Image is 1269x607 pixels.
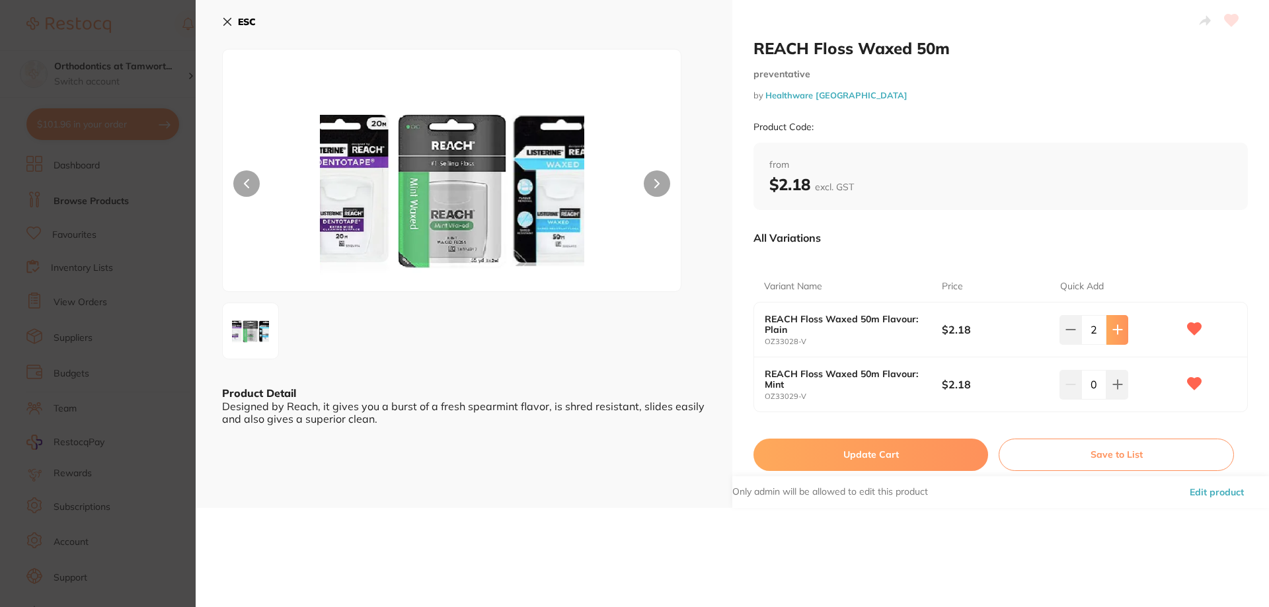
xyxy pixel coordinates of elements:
[765,338,942,346] small: OZ33028-V
[315,83,590,291] img: MjgucG5n
[942,322,1048,337] b: $2.18
[222,386,296,400] b: Product Detail
[815,181,854,193] span: excl. GST
[765,314,924,335] b: REACH Floss Waxed 50m Flavour: Plain
[942,377,1048,392] b: $2.18
[732,485,928,499] p: Only admin will be allowed to edit this product
[753,122,814,133] small: Product Code:
[1186,476,1248,508] button: Edit product
[1060,280,1104,293] p: Quick Add
[753,69,1248,80] small: preventative
[753,38,1248,58] h2: REACH Floss Waxed 50m
[765,369,924,390] b: REACH Floss Waxed 50m Flavour: Mint
[942,280,963,293] p: Price
[765,90,907,100] a: Healthware [GEOGRAPHIC_DATA]
[753,439,988,470] button: Update Cart
[999,439,1234,470] button: Save to List
[222,400,706,437] div: Designed by Reach, it gives you a burst of a fresh spearmint flavor, is shred resistant, slides e...
[238,16,256,28] b: ESC
[222,11,256,33] button: ESC
[753,90,1248,100] small: by
[765,392,942,401] small: OZ33029-V
[764,280,822,293] p: Variant Name
[753,231,821,244] p: All Variations
[227,311,274,351] img: MjgucG5n
[769,174,854,194] b: $2.18
[769,159,1232,172] span: from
